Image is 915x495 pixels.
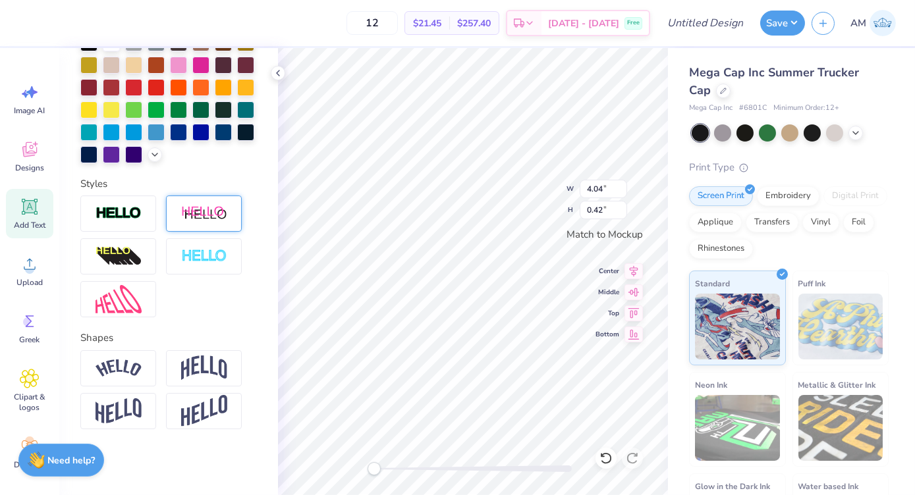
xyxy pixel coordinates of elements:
[695,294,780,359] img: Standard
[596,266,619,276] span: Center
[798,395,883,461] img: Metallic & Glitter Ink
[80,330,113,346] label: Shapes
[773,103,839,114] span: Minimum Order: 12 +
[96,359,142,377] img: Arc
[181,355,227,380] img: Arch
[739,103,767,114] span: # 6801C
[80,176,107,192] label: Styles
[96,398,142,424] img: Flag
[627,18,640,28] span: Free
[757,186,819,206] div: Embroidery
[14,220,45,230] span: Add Text
[843,213,874,232] div: Foil
[689,65,859,98] span: Mega Cap Inc Summer Trucker Cap
[96,285,142,313] img: Free Distort
[8,392,51,413] span: Clipart & logos
[695,378,727,392] span: Neon Ink
[695,479,770,493] span: Glow in the Dark Ink
[798,378,876,392] span: Metallic & Glitter Ink
[596,287,619,298] span: Middle
[689,239,753,259] div: Rhinestones
[689,103,733,114] span: Mega Cap Inc
[746,213,798,232] div: Transfers
[823,186,887,206] div: Digital Print
[181,395,227,427] img: Rise
[96,206,142,221] img: Stroke
[14,459,45,470] span: Decorate
[798,479,859,493] span: Water based Ink
[695,276,730,290] span: Standard
[689,213,742,232] div: Applique
[760,11,805,36] button: Save
[181,249,227,264] img: Negative Space
[548,16,619,30] span: [DATE] - [DATE]
[870,10,896,36] img: Alonna Mckellar
[181,205,227,222] img: Shadow
[457,16,491,30] span: $257.40
[845,10,902,36] a: AM
[15,163,44,173] span: Designs
[802,213,839,232] div: Vinyl
[16,277,43,288] span: Upload
[798,294,883,359] img: Puff Ink
[850,16,866,31] span: AM
[48,454,96,467] strong: Need help?
[596,308,619,319] span: Top
[798,276,826,290] span: Puff Ink
[96,246,142,267] img: 3D Illusion
[14,105,45,116] span: Image AI
[20,334,40,345] span: Greek
[695,395,780,461] img: Neon Ink
[596,329,619,340] span: Bottom
[657,10,754,36] input: Untitled Design
[368,462,381,475] div: Accessibility label
[689,186,753,206] div: Screen Print
[347,11,398,35] input: – –
[689,160,889,175] div: Print Type
[413,16,441,30] span: $21.45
